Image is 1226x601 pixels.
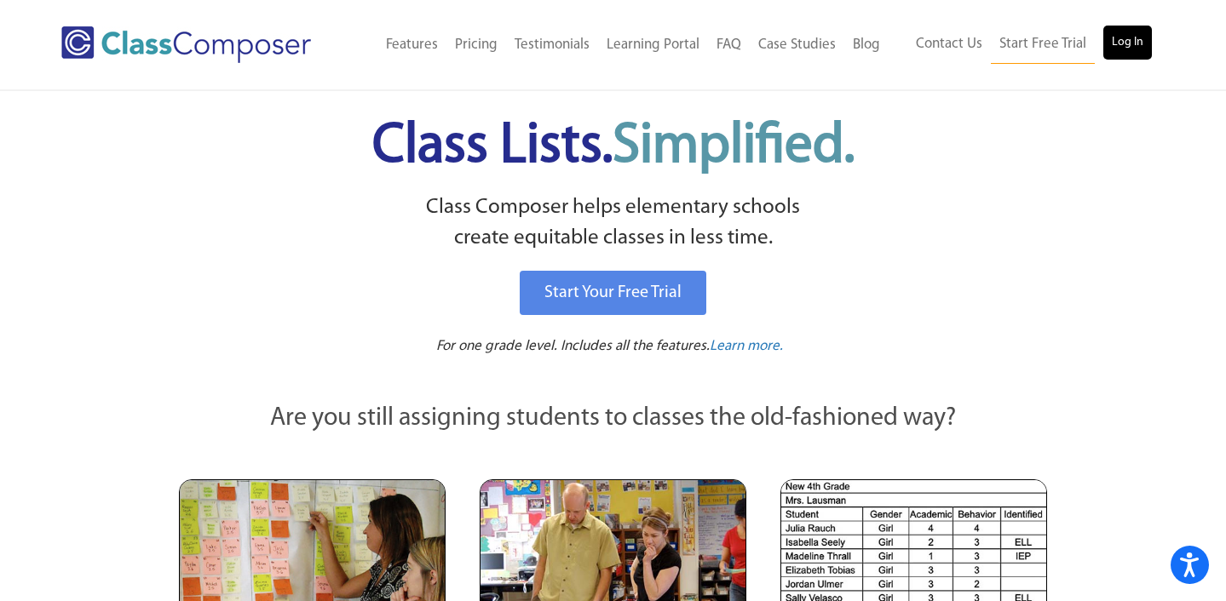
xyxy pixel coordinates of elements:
a: Features [377,26,446,64]
a: Contact Us [907,26,991,63]
p: Are you still assigning students to classes the old-fashioned way? [179,400,1048,438]
span: For one grade level. Includes all the features. [436,339,710,353]
span: Class Lists. [372,119,855,175]
nav: Header Menu [350,26,889,64]
a: Case Studies [750,26,844,64]
a: FAQ [708,26,750,64]
a: Log In [1103,26,1152,60]
a: Learning Portal [598,26,708,64]
span: Start Your Free Trial [544,284,682,301]
a: Start Your Free Trial [520,271,706,315]
span: Learn more. [710,339,783,353]
img: Class Composer [61,26,311,63]
span: Simplified. [613,119,855,175]
a: Start Free Trial [991,26,1095,64]
a: Blog [844,26,889,64]
p: Class Composer helps elementary schools create equitable classes in less time. [176,192,1050,255]
a: Pricing [446,26,506,64]
a: Testimonials [506,26,598,64]
a: Learn more. [710,336,783,358]
nav: Header Menu [889,26,1152,64]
